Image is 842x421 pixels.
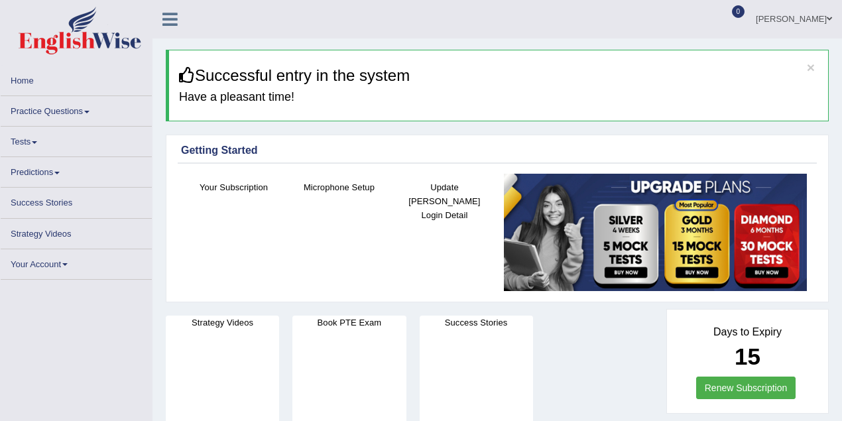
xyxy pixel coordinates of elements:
a: Predictions [1,157,152,183]
h3: Successful entry in the system [179,67,818,84]
div: Getting Started [181,143,813,158]
h4: Your Subscription [188,180,280,194]
a: Your Account [1,249,152,275]
h4: Have a pleasant time! [179,91,818,104]
h4: Book PTE Exam [292,316,406,330]
a: Renew Subscription [696,377,796,399]
a: Practice Questions [1,96,152,122]
h4: Strategy Videos [166,316,279,330]
a: Home [1,66,152,91]
span: 0 [732,5,745,18]
h4: Success Stories [420,316,533,330]
h4: Days to Expiry [682,326,813,338]
a: Tests [1,127,152,152]
h4: Update [PERSON_NAME] Login Detail [398,180,491,222]
h4: Microphone Setup [293,180,385,194]
a: Success Stories [1,188,152,213]
a: Strategy Videos [1,219,152,245]
button: × [807,60,815,74]
b: 15 [735,343,760,369]
img: small5.jpg [504,174,807,291]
